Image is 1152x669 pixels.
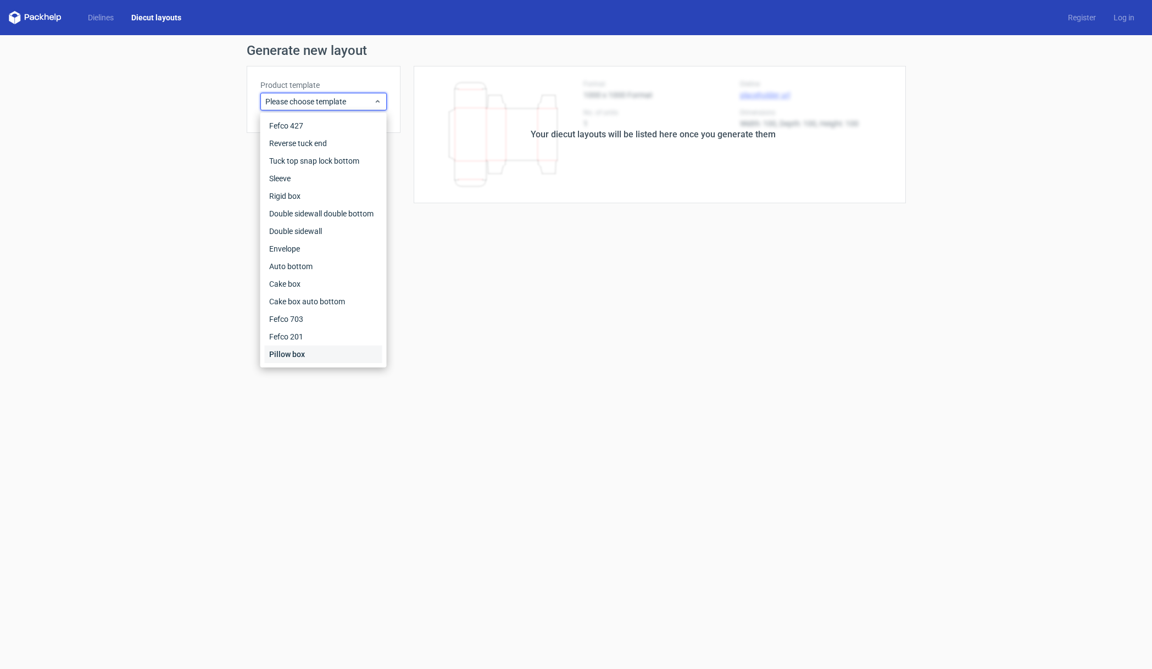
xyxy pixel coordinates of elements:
[1105,12,1143,23] a: Log in
[265,258,382,275] div: Auto bottom
[265,275,382,293] div: Cake box
[265,135,382,152] div: Reverse tuck end
[265,345,382,363] div: Pillow box
[123,12,190,23] a: Diecut layouts
[265,328,382,345] div: Fefco 201
[260,80,387,91] label: Product template
[247,44,906,57] h1: Generate new layout
[265,187,382,205] div: Rigid box
[265,96,374,107] span: Please choose template
[265,152,382,170] div: Tuck top snap lock bottom
[79,12,123,23] a: Dielines
[531,128,776,141] div: Your diecut layouts will be listed here once you generate them
[265,310,382,328] div: Fefco 703
[1059,12,1105,23] a: Register
[265,205,382,222] div: Double sidewall double bottom
[265,240,382,258] div: Envelope
[265,170,382,187] div: Sleeve
[265,117,382,135] div: Fefco 427
[265,293,382,310] div: Cake box auto bottom
[265,222,382,240] div: Double sidewall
